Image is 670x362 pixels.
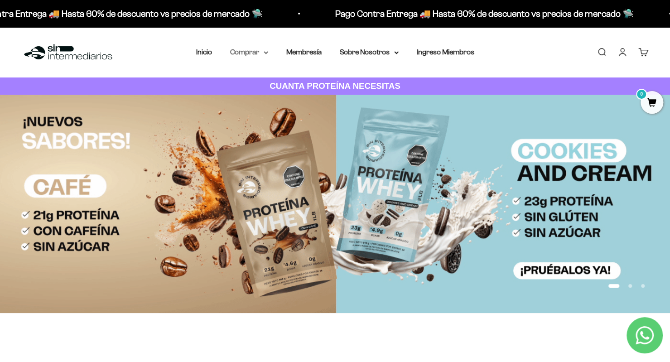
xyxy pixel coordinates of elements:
a: Inicio [196,48,212,56]
p: Pago Contra Entrega 🚚 Hasta 60% de descuento vs precios de mercado 🛸 [335,6,634,21]
summary: Sobre Nosotros [340,46,399,58]
mark: 0 [636,89,647,100]
a: 0 [641,98,663,108]
strong: CUANTA PROTEÍNA NECESITAS [270,81,400,91]
a: Ingreso Miembros [417,48,474,56]
summary: Comprar [230,46,268,58]
a: Membresía [286,48,322,56]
